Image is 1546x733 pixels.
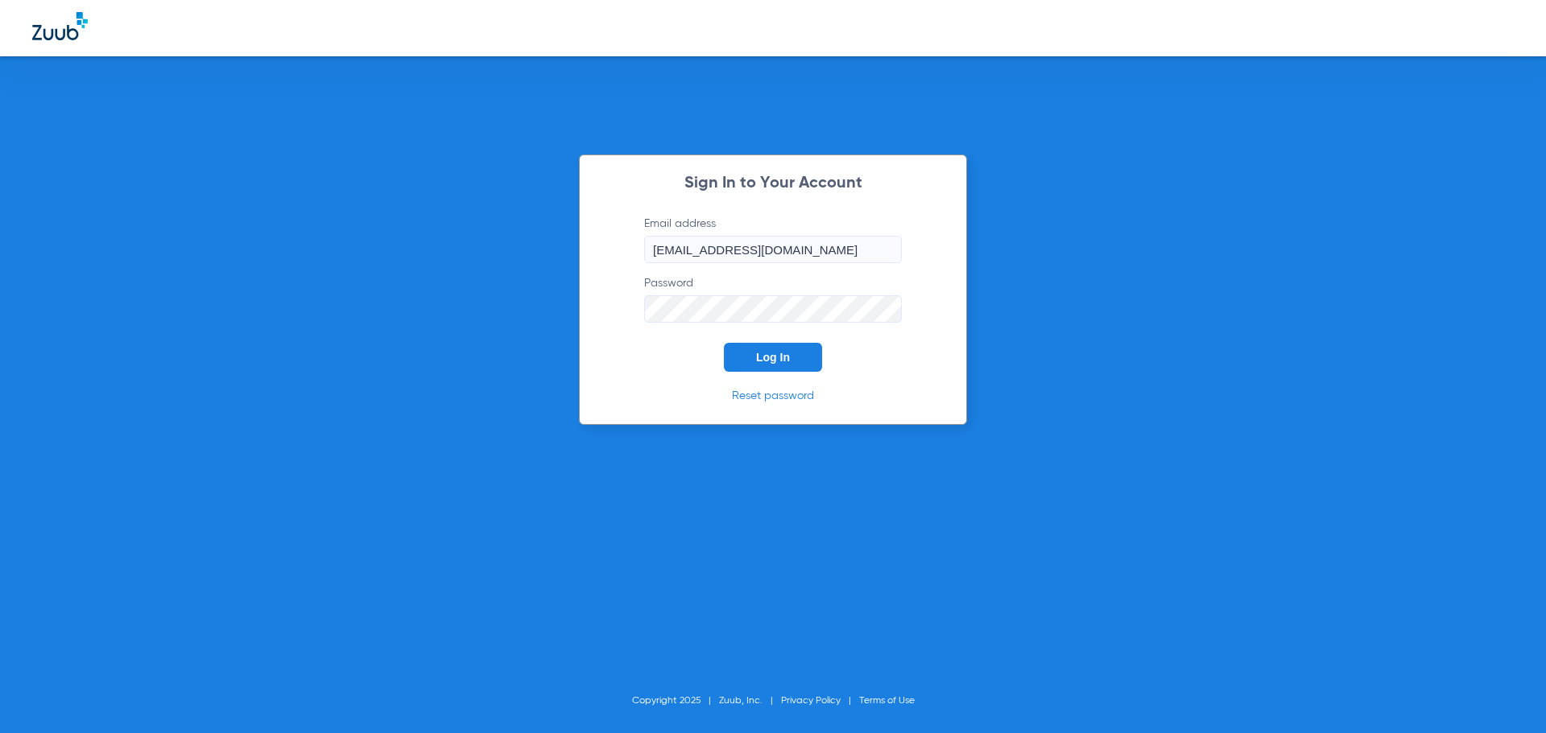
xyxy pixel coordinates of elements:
[32,12,88,40] img: Zuub Logo
[724,343,822,372] button: Log In
[859,696,915,706] a: Terms of Use
[781,696,841,706] a: Privacy Policy
[620,175,926,191] h2: Sign In to Your Account
[632,693,719,709] li: Copyright 2025
[644,216,902,263] label: Email address
[644,295,902,323] input: Password
[644,236,902,263] input: Email address
[719,693,781,709] li: Zuub, Inc.
[644,275,902,323] label: Password
[756,351,790,364] span: Log In
[732,390,814,402] a: Reset password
